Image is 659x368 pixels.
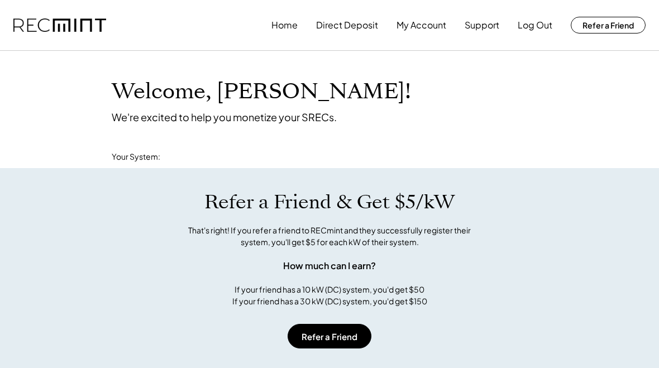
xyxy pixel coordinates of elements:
[288,324,371,348] button: Refer a Friend
[112,79,411,105] h1: Welcome, [PERSON_NAME]!
[176,224,483,248] div: That's right! If you refer a friend to RECmint and they successfully register their system, you'l...
[13,18,106,32] img: recmint-logotype%403x.png
[571,17,646,34] button: Refer a Friend
[283,259,376,273] div: How much can I earn?
[397,14,446,36] button: My Account
[518,14,552,36] button: Log Out
[271,14,298,36] button: Home
[112,111,337,123] div: We're excited to help you monetize your SRECs.
[465,14,499,36] button: Support
[316,14,378,36] button: Direct Deposit
[204,190,455,214] h1: Refer a Friend & Get $5/kW
[232,284,427,307] div: If your friend has a 10 kW (DC) system, you'd get $50 If your friend has a 30 kW (DC) system, you...
[112,151,160,163] div: Your System:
